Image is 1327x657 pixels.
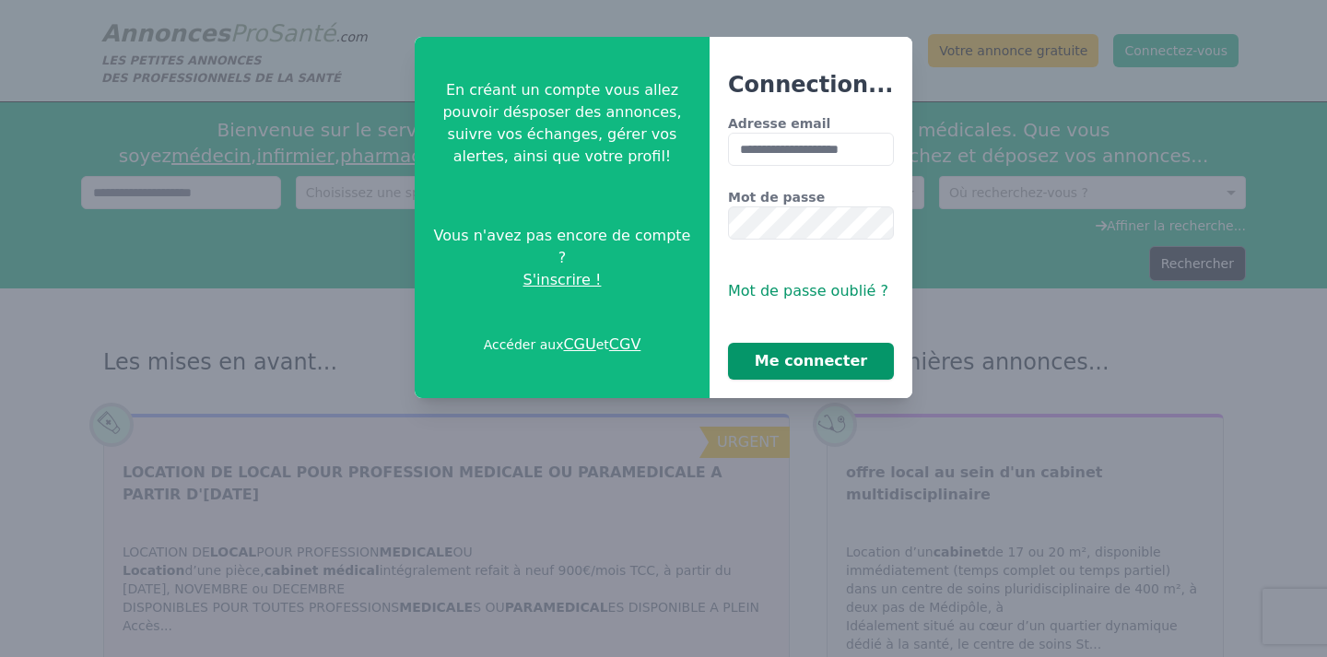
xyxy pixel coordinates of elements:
[609,335,641,353] a: CGV
[728,114,894,133] label: Adresse email
[429,79,695,168] p: En créant un compte vous allez pouvoir désposer des annonces, suivre vos échanges, gérer vos aler...
[728,343,894,380] button: Me connecter
[429,225,695,269] span: Vous n'avez pas encore de compte ?
[728,188,894,206] label: Mot de passe
[728,70,894,100] h3: Connection...
[563,335,595,353] a: CGU
[523,269,602,291] span: S'inscrire !
[484,334,641,356] p: Accéder aux et
[728,282,888,299] span: Mot de passe oublié ?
